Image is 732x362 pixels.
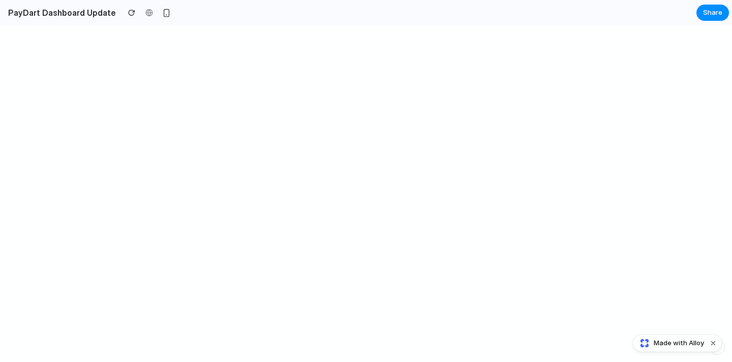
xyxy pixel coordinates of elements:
h2: PayDart Dashboard Update [4,7,116,19]
button: Dismiss watermark [707,337,719,349]
a: Made with Alloy [633,338,705,348]
span: Share [703,8,722,18]
button: Share [696,5,729,21]
span: Made with Alloy [654,338,704,348]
